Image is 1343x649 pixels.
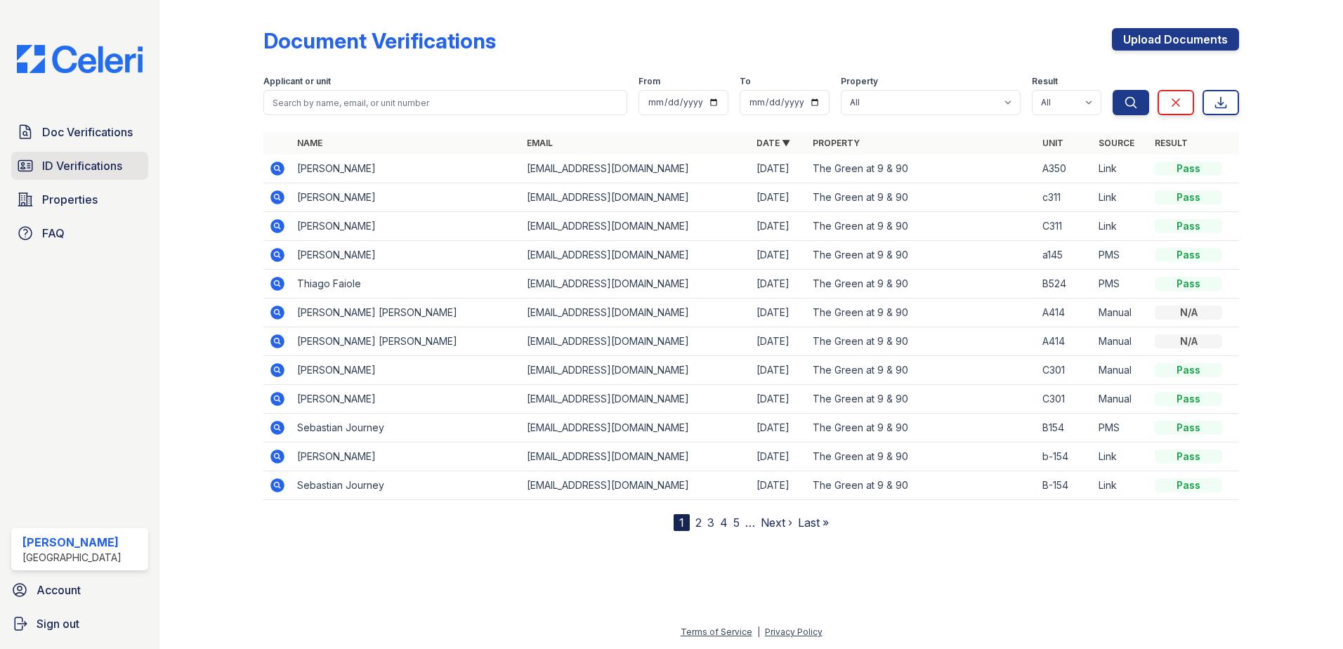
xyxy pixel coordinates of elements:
td: [PERSON_NAME] [291,385,521,414]
td: Link [1093,442,1149,471]
td: The Green at 9 & 90 [807,212,1037,241]
div: [PERSON_NAME] [22,534,122,551]
label: Result [1032,76,1058,87]
td: B-154 [1037,471,1093,500]
td: b-154 [1037,442,1093,471]
div: Pass [1155,450,1222,464]
td: [PERSON_NAME] [291,356,521,385]
div: N/A [1155,334,1222,348]
a: Account [6,576,154,604]
td: Thiago Faiole [291,270,521,299]
td: [EMAIL_ADDRESS][DOMAIN_NAME] [521,327,751,356]
a: 5 [733,516,740,530]
td: The Green at 9 & 90 [807,356,1037,385]
td: Link [1093,471,1149,500]
td: Link [1093,183,1149,212]
div: Pass [1155,190,1222,204]
td: The Green at 9 & 90 [807,414,1037,442]
a: Last » [798,516,829,530]
td: [DATE] [751,471,807,500]
a: Property [813,138,860,148]
div: Pass [1155,421,1222,435]
a: Name [297,138,322,148]
span: ID Verifications [42,157,122,174]
td: [DATE] [751,241,807,270]
div: Pass [1155,478,1222,492]
img: CE_Logo_Blue-a8612792a0a2168367f1c8372b55b34899dd931a85d93a1a3d3e32e68fde9ad4.png [6,45,154,73]
td: [EMAIL_ADDRESS][DOMAIN_NAME] [521,471,751,500]
td: [DATE] [751,155,807,183]
td: A414 [1037,327,1093,356]
td: [EMAIL_ADDRESS][DOMAIN_NAME] [521,155,751,183]
td: The Green at 9 & 90 [807,471,1037,500]
td: [EMAIL_ADDRESS][DOMAIN_NAME] [521,414,751,442]
td: [EMAIL_ADDRESS][DOMAIN_NAME] [521,241,751,270]
a: 4 [720,516,728,530]
td: A350 [1037,155,1093,183]
div: [GEOGRAPHIC_DATA] [22,551,122,565]
div: Pass [1155,392,1222,406]
a: Date ▼ [756,138,790,148]
td: B154 [1037,414,1093,442]
td: [DATE] [751,270,807,299]
td: [DATE] [751,327,807,356]
a: Result [1155,138,1188,148]
a: Sign out [6,610,154,638]
td: [DATE] [751,212,807,241]
td: c311 [1037,183,1093,212]
td: [EMAIL_ADDRESS][DOMAIN_NAME] [521,442,751,471]
td: [PERSON_NAME] [291,183,521,212]
a: Terms of Service [681,627,752,637]
div: Pass [1155,219,1222,233]
div: Pass [1155,277,1222,291]
span: Sign out [37,615,79,632]
span: … [745,514,755,531]
td: [EMAIL_ADDRESS][DOMAIN_NAME] [521,385,751,414]
td: C301 [1037,385,1093,414]
td: [EMAIL_ADDRESS][DOMAIN_NAME] [521,356,751,385]
td: Link [1093,212,1149,241]
span: Account [37,582,81,598]
td: [PERSON_NAME] [291,212,521,241]
td: The Green at 9 & 90 [807,241,1037,270]
label: From [638,76,660,87]
a: 2 [695,516,702,530]
td: [DATE] [751,442,807,471]
td: Link [1093,155,1149,183]
a: Privacy Policy [765,627,823,637]
a: 3 [707,516,714,530]
td: Sebastian Journey [291,414,521,442]
input: Search by name, email, or unit number [263,90,627,115]
div: Pass [1155,162,1222,176]
td: Sebastian Journey [291,471,521,500]
td: [PERSON_NAME] [291,442,521,471]
td: PMS [1093,414,1149,442]
span: FAQ [42,225,65,242]
td: [DATE] [751,414,807,442]
a: Properties [11,185,148,214]
td: B524 [1037,270,1093,299]
td: [DATE] [751,385,807,414]
td: [EMAIL_ADDRESS][DOMAIN_NAME] [521,270,751,299]
td: C311 [1037,212,1093,241]
td: [DATE] [751,183,807,212]
td: [DATE] [751,299,807,327]
td: [PERSON_NAME] [PERSON_NAME] [291,327,521,356]
span: Properties [42,191,98,208]
a: Doc Verifications [11,118,148,146]
td: The Green at 9 & 90 [807,299,1037,327]
a: FAQ [11,219,148,247]
td: A414 [1037,299,1093,327]
label: To [740,76,751,87]
label: Property [841,76,878,87]
a: Next › [761,516,792,530]
td: The Green at 9 & 90 [807,327,1037,356]
td: The Green at 9 & 90 [807,155,1037,183]
a: ID Verifications [11,152,148,180]
td: Manual [1093,356,1149,385]
td: The Green at 9 & 90 [807,270,1037,299]
a: Email [527,138,553,148]
div: 1 [674,514,690,531]
td: [EMAIL_ADDRESS][DOMAIN_NAME] [521,183,751,212]
td: The Green at 9 & 90 [807,183,1037,212]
